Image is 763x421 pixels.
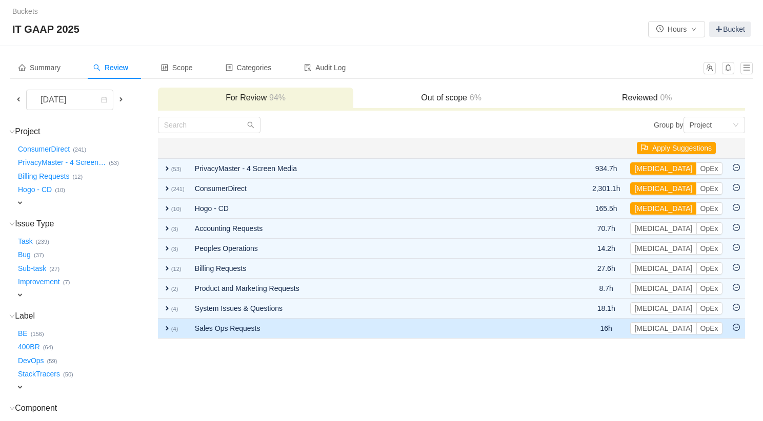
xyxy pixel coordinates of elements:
[704,62,716,74] button: icon: team
[171,226,178,232] small: (3)
[171,246,178,252] small: (3)
[630,162,696,175] button: [MEDICAL_DATA]
[696,282,722,294] button: OpEx
[171,326,178,332] small: (4)
[733,122,739,129] i: icon: down
[12,7,38,15] a: Buckets
[587,239,626,259] td: 14.2h
[163,184,171,193] span: expand
[16,247,34,263] button: Bug
[171,286,178,292] small: (2)
[733,324,740,331] i: icon: minus-circle
[696,242,722,255] button: OpEx
[16,219,157,229] h3: Issue Type
[226,64,233,71] i: icon: profile
[304,64,346,72] span: Audit Log
[657,93,672,102] span: 0%
[16,155,109,171] button: PrivacyMaster - 4 Screen…
[630,302,696,314] button: [MEDICAL_DATA]
[163,284,171,292] span: expand
[190,199,555,219] td: Hogo - CD
[630,262,696,275] button: [MEDICAL_DATA]
[587,319,626,339] td: 16h
[190,279,555,299] td: Product and Marketing Requests
[733,184,740,191] i: icon: minus-circle
[587,158,626,179] td: 934.7h
[101,97,107,104] i: icon: calendar
[733,204,740,211] i: icon: minus-circle
[16,403,157,413] h3: Component
[36,239,49,245] small: (239)
[733,164,740,171] i: icon: minus-circle
[171,186,185,192] small: (241)
[696,302,722,314] button: OpEx
[587,219,626,239] td: 70.7h
[587,279,626,299] td: 8.7h
[18,64,61,72] span: Summary
[163,324,171,332] span: expand
[190,158,555,179] td: PrivacyMaster - 4 Screen Media
[171,266,182,272] small: (12)
[690,117,712,133] div: Project
[163,224,171,233] span: expand
[163,244,171,252] span: expand
[9,313,15,319] i: icon: down
[696,182,722,195] button: OpEx
[630,282,696,294] button: [MEDICAL_DATA]
[171,206,182,212] small: (10)
[190,219,555,239] td: Accounting Requests
[18,64,26,71] i: icon: home
[267,93,286,102] span: 94%
[93,64,128,72] span: Review
[630,222,696,235] button: [MEDICAL_DATA]
[63,371,73,377] small: (50)
[93,64,101,71] i: icon: search
[630,242,696,255] button: [MEDICAL_DATA]
[16,325,31,342] button: BE
[16,291,24,299] span: expand
[9,129,15,135] i: icon: down
[190,259,555,279] td: Billing Requests
[696,322,722,334] button: OpEx
[109,160,119,166] small: (53)
[12,21,86,37] span: IT GAAP 2025
[722,62,734,74] button: icon: bell
[16,168,72,184] button: Billing Requests
[34,252,44,258] small: (37)
[72,174,83,180] small: (12)
[32,90,76,110] div: [DATE]
[16,352,47,369] button: DevOps
[31,331,44,337] small: (156)
[47,358,57,364] small: (59)
[171,306,178,312] small: (4)
[226,64,272,72] span: Categories
[696,162,722,175] button: OpEx
[9,406,15,411] i: icon: down
[163,264,171,272] span: expand
[733,304,740,311] i: icon: minus-circle
[163,164,171,173] span: expand
[9,221,15,227] i: icon: down
[16,233,36,249] button: Task
[554,93,740,103] h3: Reviewed
[16,383,24,391] span: expand
[171,166,182,172] small: (53)
[630,202,696,215] button: [MEDICAL_DATA]
[16,274,63,290] button: Improvement
[190,179,555,199] td: ConsumerDirect
[16,182,55,198] button: Hogo - CD
[16,199,24,207] span: expand
[587,259,626,279] td: 27.6h
[630,182,696,195] button: [MEDICAL_DATA]
[696,222,722,235] button: OpEx
[709,22,751,37] a: Bucket
[16,260,49,277] button: Sub-task
[648,21,705,37] button: icon: clock-circleHoursicon: down
[247,121,254,129] i: icon: search
[161,64,168,71] i: icon: control
[740,62,753,74] button: icon: menu
[63,279,70,285] small: (7)
[16,339,43,355] button: 400BR
[467,93,481,102] span: 6%
[733,224,740,231] i: icon: minus-circle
